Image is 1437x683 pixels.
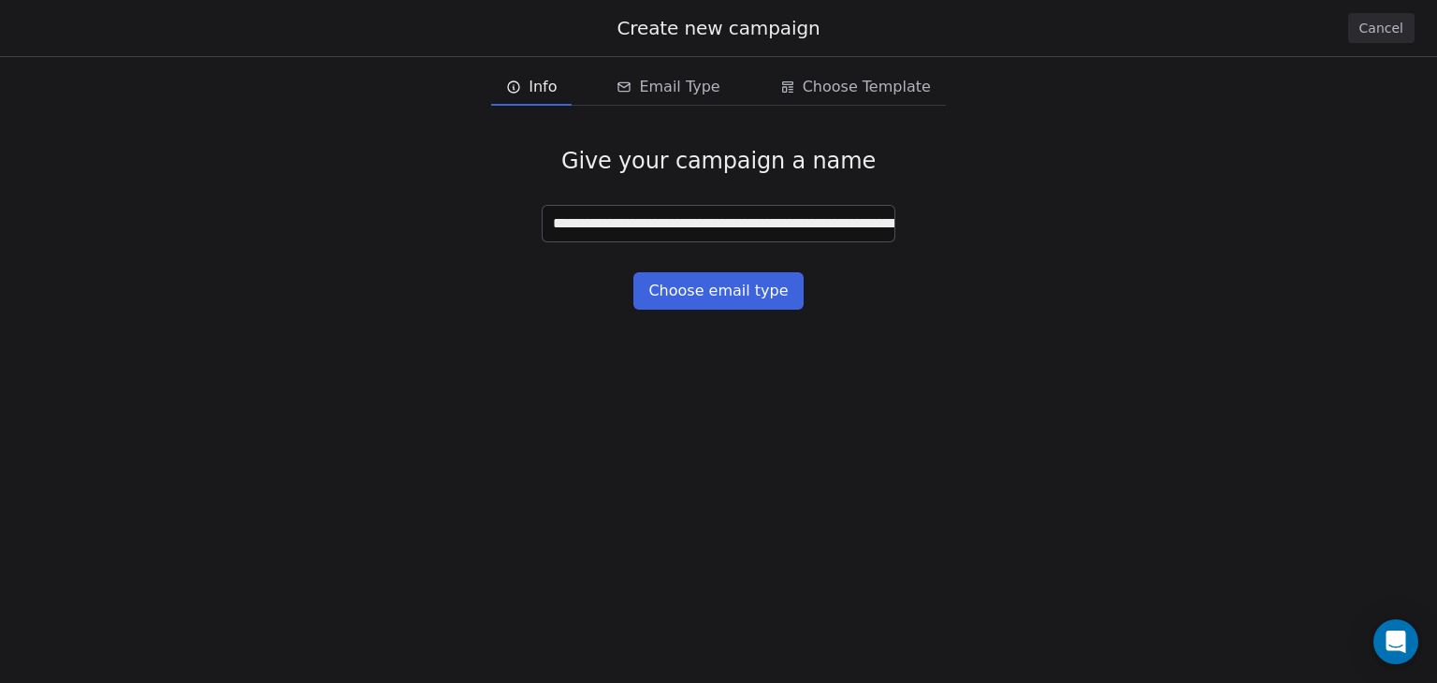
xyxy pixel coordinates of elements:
span: Email Type [639,76,719,98]
div: Create new campaign [22,15,1415,41]
span: Choose Template [803,76,931,98]
div: email creation steps [491,68,946,106]
div: Open Intercom Messenger [1373,619,1418,664]
span: Give your campaign a name [561,147,876,175]
button: Choose email type [633,272,803,310]
button: Cancel [1348,13,1415,43]
span: Info [529,76,557,98]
